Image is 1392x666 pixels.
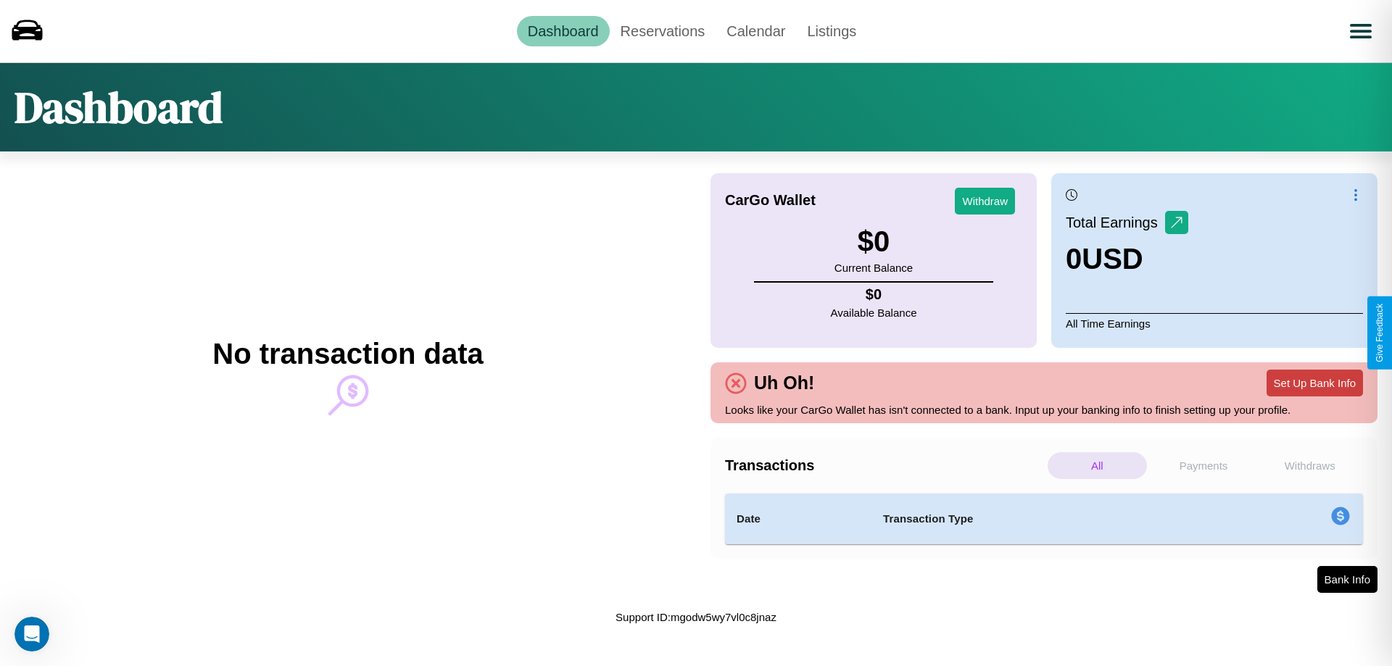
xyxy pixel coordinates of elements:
[1066,313,1363,333] p: All Time Earnings
[831,303,917,322] p: Available Balance
[1341,11,1381,51] button: Open menu
[212,338,483,370] h2: No transaction data
[831,286,917,303] h4: $ 0
[725,192,816,209] h4: CarGo Wallet
[610,16,716,46] a: Reservations
[725,494,1363,544] table: simple table
[716,16,796,46] a: Calendar
[834,225,913,258] h3: $ 0
[1317,566,1377,593] button: Bank Info
[1048,452,1147,479] p: All
[14,78,223,137] h1: Dashboard
[1066,209,1165,236] p: Total Earnings
[1375,304,1385,362] div: Give Feedback
[1066,243,1188,275] h3: 0 USD
[747,372,821,394] h4: Uh Oh!
[1154,452,1254,479] p: Payments
[737,510,860,528] h4: Date
[14,617,49,652] iframe: Intercom live chat
[834,258,913,278] p: Current Balance
[517,16,610,46] a: Dashboard
[616,607,776,627] p: Support ID: mgodw5wy7vl0c8jnaz
[883,510,1212,528] h4: Transaction Type
[796,16,867,46] a: Listings
[955,188,1015,215] button: Withdraw
[1260,452,1359,479] p: Withdraws
[725,457,1044,474] h4: Transactions
[1267,370,1363,396] button: Set Up Bank Info
[725,400,1363,420] p: Looks like your CarGo Wallet has isn't connected to a bank. Input up your banking info to finish ...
